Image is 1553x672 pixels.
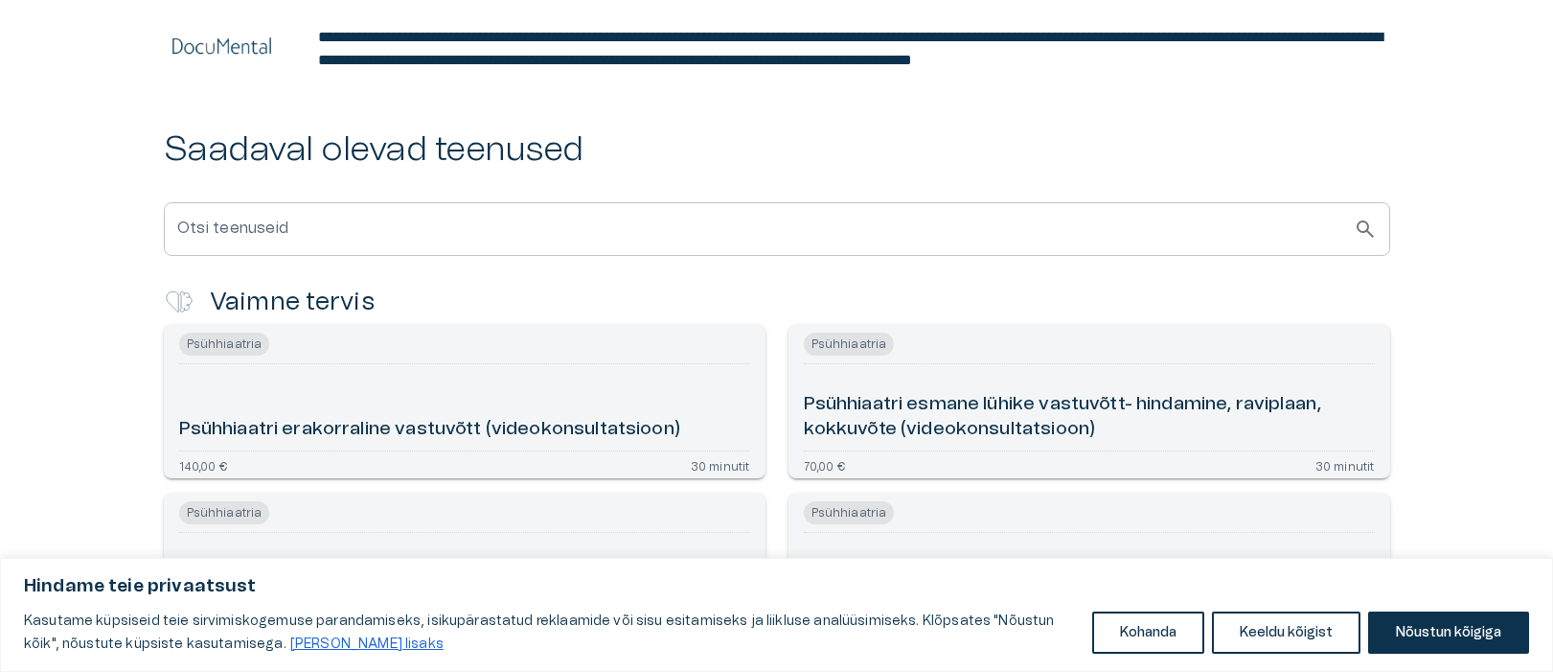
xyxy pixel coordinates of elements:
[1368,612,1529,654] button: Nõustun kõigiga
[164,494,765,647] a: Navigate to Psühhiaatri esmane pikk vastuvõtt- esmane plus: kaasnevad häired (videokonsultatsioon)
[691,459,750,471] p: 30 minutit
[164,129,1390,171] h2: Saadaval olevad teenused
[289,637,445,652] a: Loe lisaks
[804,501,895,524] span: Psühhiaatria
[210,287,375,317] h4: Vaimne tervis
[1092,612,1204,654] button: Kohanda
[788,325,1390,478] a: Navigate to Psühhiaatri esmane lühike vastuvõtt- hindamine, raviplaan, kokkuvõte (videokonsultats...
[1354,218,1377,241] span: search
[24,610,1078,656] p: Kasutame küpsiseid teie sirvimiskogemuse parandamiseks, isikupärastatud reklaamide või sisu esita...
[1212,612,1360,654] button: Keeldu kõigist
[804,459,845,471] p: 70,00 €
[1315,459,1375,471] p: 30 minutit
[179,333,270,356] span: Psühhiaatria
[788,494,1390,647] a: Navigate to Psühhiaatri korduv kaugvastuvõtt
[179,459,227,471] p: 140,00 €
[804,392,1375,443] h6: Psühhiaatri esmane lühike vastuvõtt- hindamine, raviplaan, kokkuvõte (videokonsultatsioon)
[318,26,1390,72] div: editable markdown
[179,417,680,443] h6: Psühhiaatri erakorraline vastuvõtt (videokonsultatsioon)
[98,15,126,31] span: Help
[179,501,270,524] span: Psühhiaatria
[804,333,895,356] span: Psühhiaatria
[24,575,1529,598] p: Hindame teie privaatsust
[164,325,765,478] a: Navigate to Psühhiaatri erakorraline vastuvõtt (videokonsultatsioon)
